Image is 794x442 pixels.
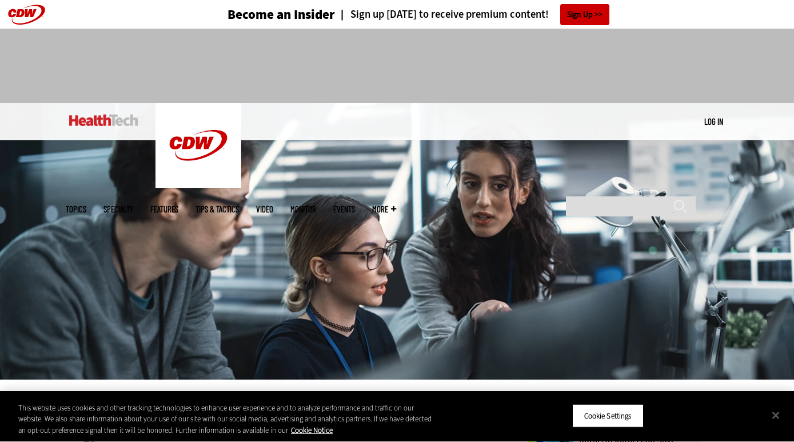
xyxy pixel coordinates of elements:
span: More [372,205,396,214]
span: Topics [66,205,86,214]
a: Features [150,205,178,214]
div: User menu [704,116,723,128]
a: Sign up [DATE] to receive premium content! [335,9,549,20]
img: Home [155,103,241,188]
button: Close [763,402,788,428]
h3: Become an Insider [228,8,335,21]
a: Become an Insider [185,8,335,21]
a: Video [256,205,273,214]
a: More information about your privacy [291,425,333,435]
a: Sign Up [560,4,609,25]
a: Tips & Tactics [195,205,239,214]
a: MonITor [290,205,316,214]
a: Events [333,205,355,214]
img: Home [69,115,138,126]
a: Log in [704,116,723,127]
a: CDW [155,179,241,191]
button: Cookie Settings [572,404,644,428]
div: This website uses cookies and other tracking technologies to enhance user experience and to analy... [18,402,437,436]
span: Specialty [103,205,133,214]
iframe: advertisement [189,40,605,92]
